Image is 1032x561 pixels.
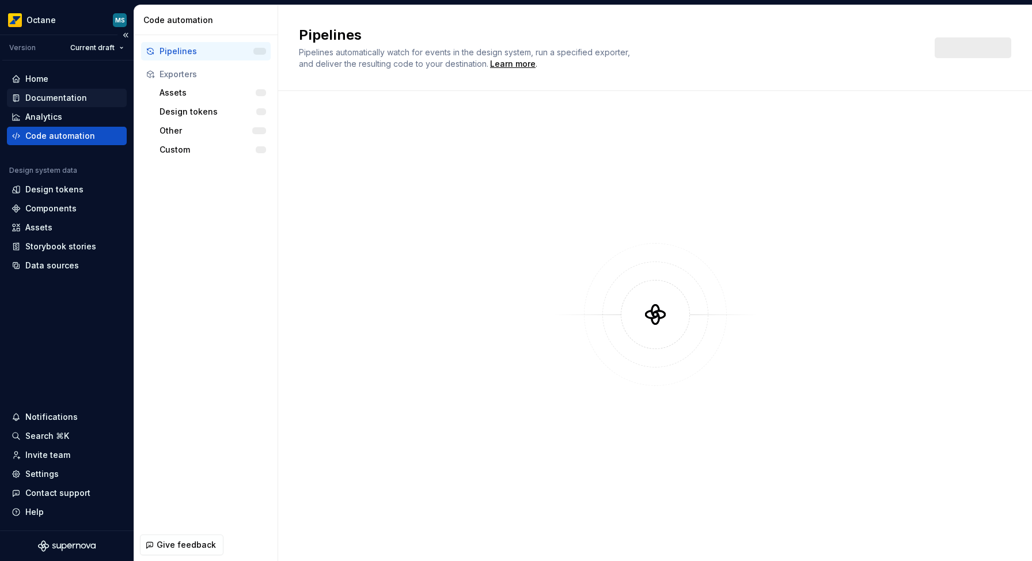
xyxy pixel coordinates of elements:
[155,122,271,140] button: Other
[25,241,96,252] div: Storybook stories
[7,484,127,502] button: Contact support
[141,42,271,60] button: Pipelines
[26,14,56,26] div: Octane
[155,84,271,102] button: Assets
[155,103,271,121] button: Design tokens
[140,535,223,555] button: Give feedback
[7,465,127,483] a: Settings
[160,144,256,156] div: Custom
[7,108,127,126] a: Analytics
[299,47,632,69] span: Pipelines automatically watch for events in the design system, run a specified exporter, and deli...
[115,16,125,25] div: MS
[160,106,256,117] div: Design tokens
[25,92,87,104] div: Documentation
[155,141,271,159] button: Custom
[8,13,22,27] img: e8093afa-4b23-4413-bf51-00cde92dbd3f.png
[490,58,536,70] a: Learn more
[2,7,131,32] button: OctaneMS
[299,26,921,44] h2: Pipelines
[25,203,77,214] div: Components
[25,411,78,423] div: Notifications
[7,180,127,199] a: Design tokens
[7,503,127,521] button: Help
[7,446,127,464] a: Invite team
[7,256,127,275] a: Data sources
[70,43,115,52] span: Current draft
[7,218,127,237] a: Assets
[117,27,134,43] button: Collapse sidebar
[7,237,127,256] a: Storybook stories
[7,199,127,218] a: Components
[157,539,216,551] span: Give feedback
[25,260,79,271] div: Data sources
[65,40,129,56] button: Current draft
[143,14,273,26] div: Code automation
[25,468,59,480] div: Settings
[25,430,69,442] div: Search ⌘K
[160,46,253,57] div: Pipelines
[9,43,36,52] div: Version
[25,222,52,233] div: Assets
[7,427,127,445] button: Search ⌘K
[7,127,127,145] a: Code automation
[25,487,90,499] div: Contact support
[25,506,44,518] div: Help
[25,449,70,461] div: Invite team
[38,540,96,552] svg: Supernova Logo
[25,73,48,85] div: Home
[160,69,266,80] div: Exporters
[25,130,95,142] div: Code automation
[7,70,127,88] a: Home
[160,125,252,137] div: Other
[25,111,62,123] div: Analytics
[25,184,84,195] div: Design tokens
[9,166,77,175] div: Design system data
[488,60,537,69] span: .
[7,89,127,107] a: Documentation
[160,87,256,98] div: Assets
[7,408,127,426] button: Notifications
